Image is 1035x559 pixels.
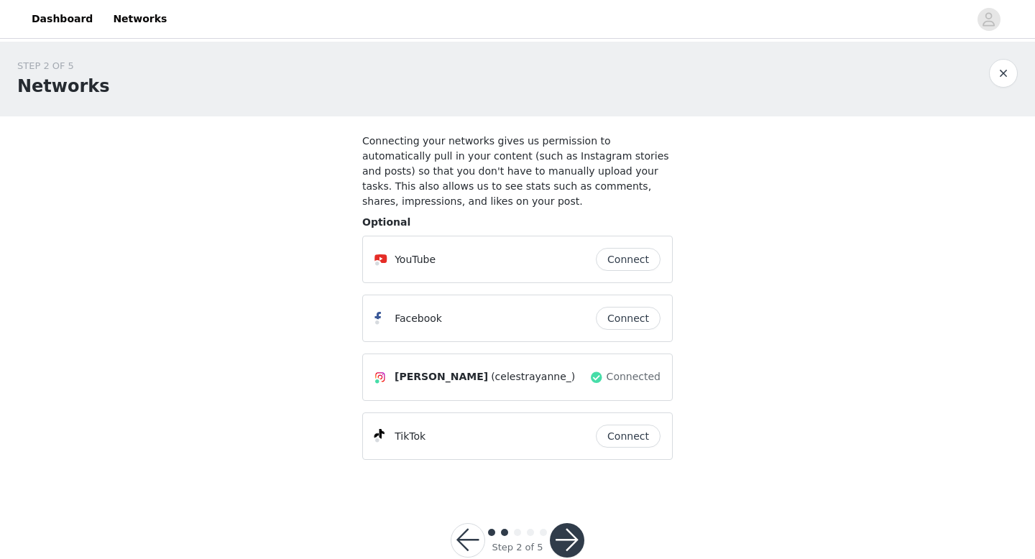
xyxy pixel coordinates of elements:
h1: Networks [17,73,110,99]
span: [PERSON_NAME] [395,369,488,384]
div: STEP 2 OF 5 [17,59,110,73]
div: Step 2 of 5 [492,540,543,555]
button: Connect [596,248,661,271]
p: TikTok [395,429,425,444]
a: Dashboard [23,3,101,35]
img: Instagram Icon [374,371,386,383]
div: avatar [982,8,995,31]
button: Connect [596,425,661,448]
p: Facebook [395,311,442,326]
h4: Connecting your networks gives us permission to automatically pull in your content (such as Insta... [362,134,673,209]
span: (celestrayanne_) [491,369,575,384]
p: YouTube [395,252,436,267]
a: Networks [104,3,175,35]
button: Connect [596,307,661,330]
span: Optional [362,216,410,228]
span: Connected [607,369,661,384]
